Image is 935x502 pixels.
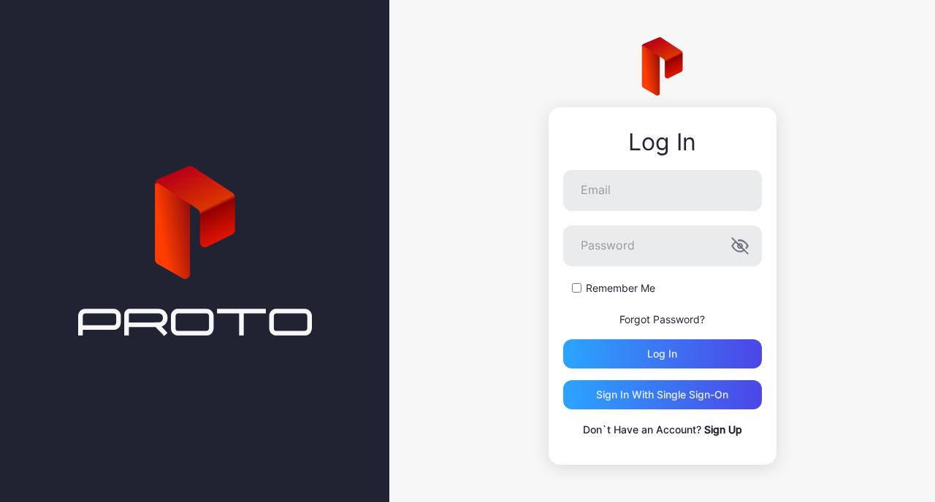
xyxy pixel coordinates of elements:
label: Remember Me [586,281,655,296]
a: Forgot Password? [619,313,705,325]
button: Sign in With Single Sign-On [563,380,762,409]
div: Sign in With Single Sign-On [596,389,728,401]
input: Email [563,170,762,211]
p: Don`t Have an Account? [563,421,762,439]
button: Log in [563,339,762,368]
button: Password [731,237,749,255]
div: Log In [563,129,762,155]
a: Sign Up [704,423,742,436]
div: Log in [647,348,677,360]
input: Password [563,225,762,266]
